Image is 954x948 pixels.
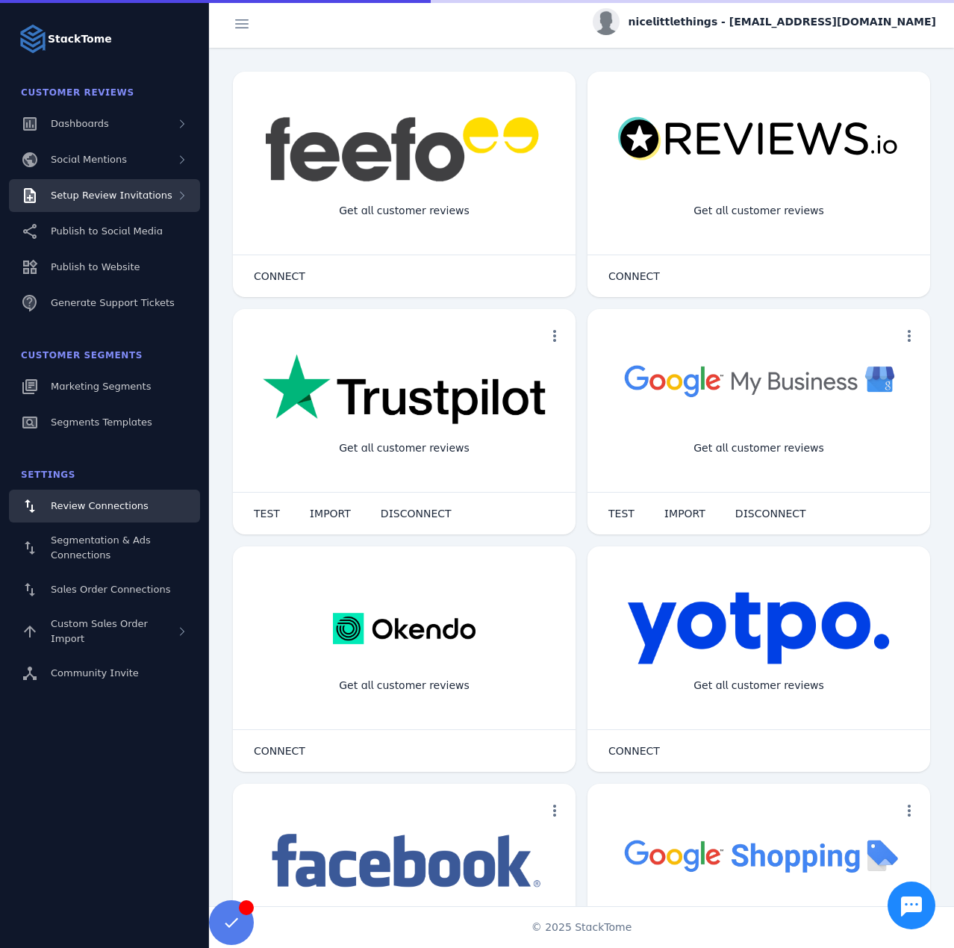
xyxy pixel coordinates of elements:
[9,215,200,248] a: Publish to Social Media
[682,666,836,705] div: Get all customer reviews
[239,261,320,291] button: CONNECT
[593,499,649,528] button: TEST
[51,618,148,644] span: Custom Sales Order Import
[327,428,481,468] div: Get all customer reviews
[51,381,151,392] span: Marketing Segments
[608,508,635,519] span: TEST
[682,191,836,231] div: Get all customer reviews
[254,271,305,281] span: CONNECT
[295,499,366,528] button: IMPORT
[51,190,172,201] span: Setup Review Invitations
[263,354,546,427] img: trustpilot.png
[9,573,200,606] a: Sales Order Connections
[593,736,675,766] button: CONNECT
[239,736,320,766] button: CONNECT
[51,297,175,308] span: Generate Support Tickets
[608,746,660,756] span: CONNECT
[735,508,806,519] span: DISCONNECT
[9,406,200,439] a: Segments Templates
[894,321,924,351] button: more
[254,508,280,519] span: TEST
[617,354,900,407] img: googlebusiness.png
[593,261,675,291] button: CONNECT
[333,591,476,666] img: okendo.webp
[18,24,48,54] img: Logo image
[617,116,900,162] img: reviewsio.svg
[593,8,620,35] img: profile.jpg
[327,666,481,705] div: Get all customer reviews
[51,584,170,595] span: Sales Order Connections
[9,370,200,403] a: Marketing Segments
[51,261,140,272] span: Publish to Website
[9,287,200,319] a: Generate Support Tickets
[670,903,847,943] div: Import Products from Google
[9,251,200,284] a: Publish to Website
[9,490,200,523] a: Review Connections
[51,667,139,679] span: Community Invite
[381,508,452,519] span: DISCONNECT
[21,350,143,361] span: Customer Segments
[263,116,546,182] img: feefo.png
[627,591,891,666] img: yotpo.png
[51,534,151,561] span: Segmentation & Ads Connections
[21,470,75,480] span: Settings
[9,526,200,570] a: Segmentation & Ads Connections
[310,508,351,519] span: IMPORT
[531,920,632,935] span: © 2025 StackTome
[682,428,836,468] div: Get all customer reviews
[51,500,149,511] span: Review Connections
[649,499,720,528] button: IMPORT
[51,225,163,237] span: Publish to Social Media
[366,499,467,528] button: DISCONNECT
[617,829,900,882] img: googleshopping.png
[540,796,570,826] button: more
[51,154,127,165] span: Social Mentions
[720,499,821,528] button: DISCONNECT
[263,829,546,895] img: facebook.png
[629,14,936,30] span: nicelittlethings - [EMAIL_ADDRESS][DOMAIN_NAME]
[327,191,481,231] div: Get all customer reviews
[51,417,152,428] span: Segments Templates
[540,321,570,351] button: more
[608,271,660,281] span: CONNECT
[664,508,705,519] span: IMPORT
[21,87,134,98] span: Customer Reviews
[48,31,112,47] strong: StackTome
[51,118,109,129] span: Dashboards
[239,499,295,528] button: TEST
[9,657,200,690] a: Community Invite
[254,746,305,756] span: CONNECT
[894,796,924,826] button: more
[593,8,936,35] button: nicelittlethings - [EMAIL_ADDRESS][DOMAIN_NAME]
